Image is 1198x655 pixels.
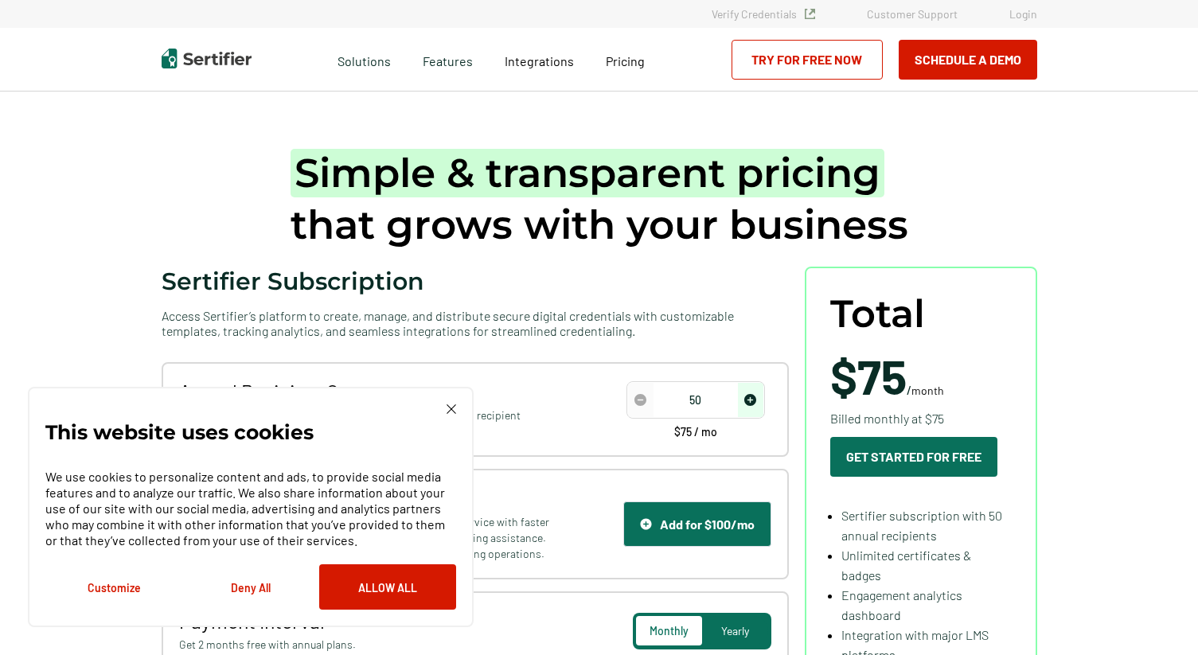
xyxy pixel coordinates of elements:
[162,267,424,296] span: Sertifier Subscription
[447,404,456,414] img: Cookie Popup Close
[45,424,314,440] p: This website uses cookies
[721,624,749,637] span: Yearly
[291,147,908,251] h1: that grows with your business
[841,587,962,622] span: Engagement analytics dashboard
[45,564,182,610] button: Customize
[45,469,456,548] p: We use cookies to personalize content and ads, to provide social media features and to analyze ou...
[712,7,815,21] a: Verify Credentials
[623,501,771,547] button: Support IconAdd for $100/mo
[628,383,654,417] span: decrease number
[841,508,1002,543] span: Sertifier subscription with 50 annual recipients
[319,564,456,610] button: Allow All
[640,517,755,532] div: Add for $100/mo
[830,292,925,336] span: Total
[338,49,391,69] span: Solutions
[634,394,646,406] img: Decrease Icon
[841,548,971,583] span: Unlimited certificates & badges
[830,352,944,400] span: /
[738,383,763,417] span: increase number
[162,308,789,338] span: Access Sertifier’s platform to create, manage, and distribute secure digital credentials with cus...
[606,49,645,69] a: Pricing
[505,53,574,68] span: Integrations
[805,9,815,19] img: Verified
[606,53,645,68] span: Pricing
[674,427,717,438] span: $75 / mo
[911,384,944,397] span: month
[182,564,319,610] button: Deny All
[830,437,997,477] button: Get Started For Free
[291,149,884,197] span: Simple & transparent pricing
[732,40,883,80] a: Try for Free Now
[867,7,958,21] a: Customer Support
[179,380,554,404] span: Annual Recipient Count
[179,637,554,653] span: Get 2 months free with annual plans.
[899,40,1037,80] button: Schedule a Demo
[640,518,652,530] img: Support Icon
[744,394,756,406] img: Increase Icon
[830,408,944,428] span: Billed monthly at $75
[1009,7,1037,21] a: Login
[423,49,473,69] span: Features
[830,347,907,404] span: $75
[505,49,574,69] a: Integrations
[650,624,689,637] span: Monthly
[162,49,252,68] img: Sertifier | Digital Credentialing Platform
